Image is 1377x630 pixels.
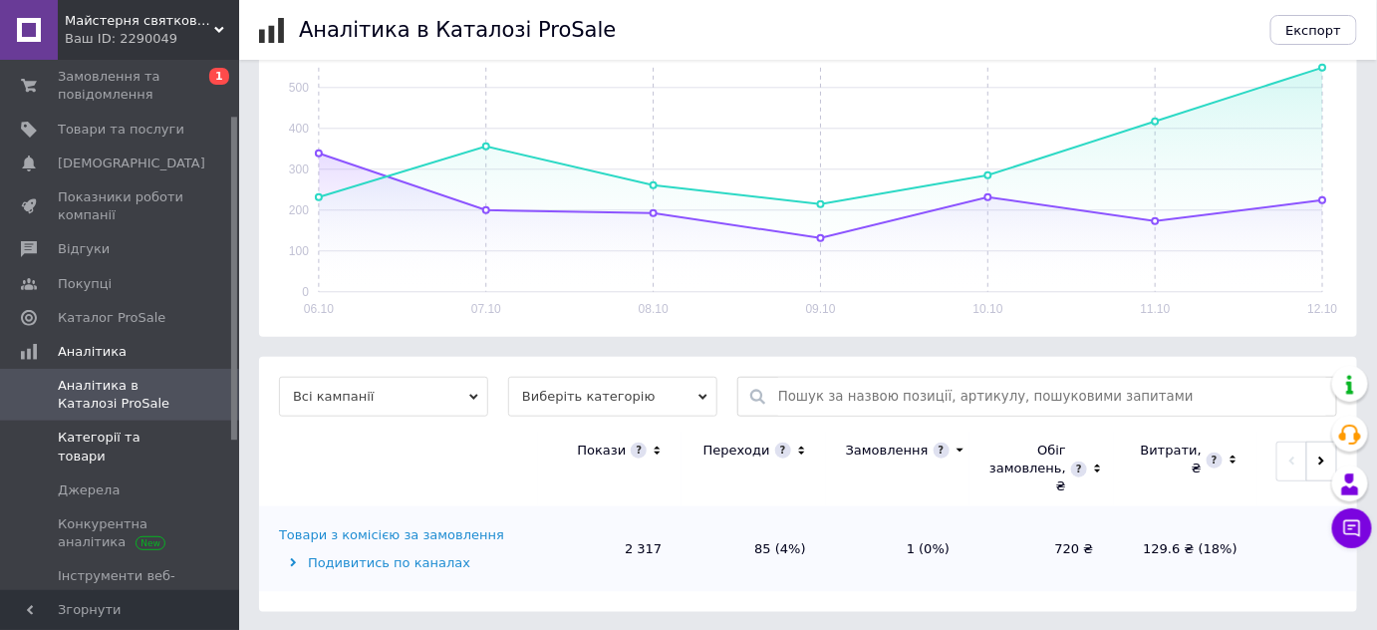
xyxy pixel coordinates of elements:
div: Обіг замовлень, ₴ [989,442,1066,496]
div: Замовлення [846,442,929,460]
span: Покупці [58,275,112,293]
span: Всі кампанії [279,377,488,417]
td: 720 ₴ [969,506,1113,592]
text: 07.10 [471,302,501,316]
text: 100 [289,244,309,258]
span: Джерела [58,481,120,499]
text: 200 [289,203,309,217]
span: Інструменти веб-аналітики [58,567,184,603]
td: 1 (0%) [826,506,969,592]
text: 400 [289,122,309,136]
button: Експорт [1270,15,1358,45]
span: [DEMOGRAPHIC_DATA] [58,155,205,172]
span: Товари та послуги [58,121,184,139]
span: Показники роботи компанії [58,188,184,224]
span: Аналітика в Каталозі ProSale [58,377,184,413]
button: Чат з покупцем [1332,508,1372,548]
span: Експорт [1286,23,1342,38]
span: 1 [209,68,229,85]
input: Пошук за назвою позиції, артикулу, пошуковими запитами [778,378,1326,416]
text: 300 [289,162,309,176]
text: 11.10 [1141,302,1171,316]
span: Замовлення та повідомлення [58,68,184,104]
div: Ваш ID: 2290049 [65,30,239,48]
span: Виберіть категорію [508,377,717,417]
span: Категорії та товари [58,429,184,465]
span: Аналітика [58,343,127,361]
span: Каталог ProSale [58,309,165,327]
div: Товари з комісією за замовлення [279,526,504,544]
text: 12.10 [1308,302,1338,316]
div: Переходи [703,442,770,460]
h1: Аналітика в Каталозі ProSale [299,18,616,42]
td: 129.6 ₴ (18%) [1114,506,1257,592]
div: Подивитись по каналах [279,554,533,572]
span: Майстерня святкового декору "SunnyDecor" [65,12,214,30]
div: Витрати, ₴ [1134,442,1202,477]
text: 09.10 [806,302,836,316]
span: Конкурентна аналітика [58,515,184,551]
td: 2 317 [538,506,682,592]
text: 500 [289,81,309,95]
text: 08.10 [639,302,669,316]
text: 06.10 [304,302,334,316]
td: 85 (4%) [682,506,825,592]
text: 10.10 [973,302,1003,316]
div: Покази [577,442,626,460]
span: Відгуки [58,240,110,258]
text: 0 [302,285,309,299]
